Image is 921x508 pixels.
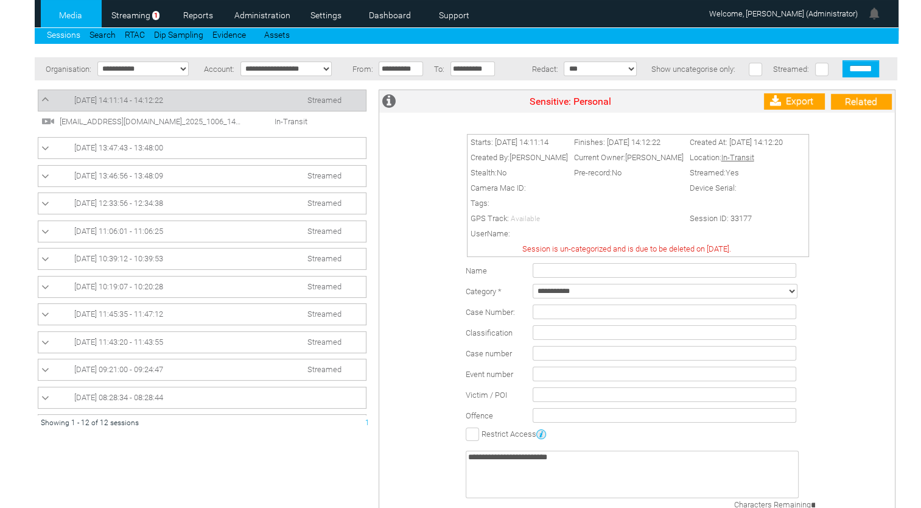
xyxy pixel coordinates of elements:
span: Streamed [307,309,341,319]
td: Camera Mac ID: [468,180,687,196]
a: Media [41,6,100,24]
span: Yes [726,168,739,177]
span: Starts: [471,138,493,147]
span: Streamed [307,171,341,180]
a: [DATE] 11:43:20 - 11:43:55 [41,335,363,350]
td: Restrict Access [463,426,818,442]
a: Reports [169,6,228,24]
a: Streaming [105,6,156,24]
a: [DATE] 13:47:43 - 13:48:00 [41,141,363,155]
span: [DATE] 10:39:12 - 10:39:53 [74,254,163,263]
span: Streamed [307,282,341,291]
span: Streamed [307,96,341,105]
span: UserName: [471,229,510,238]
td: Streamed: [687,165,786,180]
span: [DATE] 09:21:00 - 09:24:47 [74,365,163,374]
a: [DATE] 09:21:00 - 09:24:47 [41,362,363,377]
span: Created At: [690,138,727,147]
span: No [497,168,506,177]
td: Current Owner: [571,150,687,165]
span: Finishes: [574,138,605,147]
span: Event number [466,370,513,379]
span: 1 [365,418,369,427]
span: Streamed [307,365,341,374]
span: [DATE] 11:06:01 - 11:06:25 [74,227,163,236]
a: [DATE] 10:39:12 - 10:39:53 [41,252,363,266]
td: Account: [198,57,237,80]
span: Showing 1 - 12 of 12 sessions [41,418,139,427]
a: Sessions [47,30,80,40]
td: From: [348,57,376,80]
span: [DATE] 11:43:20 - 11:43:55 [74,337,163,347]
span: [DATE] 12:33:56 - 12:34:38 [74,199,163,208]
span: [DATE] 14:11:14 - 14:12:22 [74,96,163,105]
span: [DATE] 14:12:20 [729,138,783,147]
a: Dip Sampling [154,30,203,40]
a: [DATE] 13:46:56 - 13:48:09 [41,169,363,183]
span: AdamC@mview.com.au_2025_1006_141114_000.mp4 [57,117,242,126]
span: [PERSON_NAME] [510,153,568,162]
a: Dashboard [360,6,419,24]
span: Streamed [307,227,341,236]
span: Streamed [307,254,341,263]
td: Organisation: [35,57,94,80]
td: Pre-record: [571,165,687,180]
td: Location: [687,150,786,165]
a: RTAC [125,30,145,40]
a: Export [764,93,825,110]
span: Show uncategorise only: [651,65,735,74]
span: In-Transit [721,153,754,162]
img: bell24.png [867,6,881,21]
a: Related [831,94,892,110]
span: In-Transit [244,117,313,126]
span: GPS Track: [471,214,509,223]
span: Victim / POI [466,390,507,400]
a: [DATE] 08:28:34 - 08:28:44 [41,390,363,405]
span: Tags: [471,199,489,208]
span: Welcome, [PERSON_NAME] (Administrator) [709,9,858,18]
span: [PERSON_NAME] [625,153,684,162]
span: Device Serial: [690,183,737,192]
a: Evidence [212,30,246,40]
span: Case Number: [466,308,515,317]
span: Offence [466,411,493,420]
a: Settings [296,6,355,24]
span: [DATE] 14:12:22 [607,138,660,147]
span: 33177 [730,214,752,223]
span: [DATE] 13:46:56 - 13:48:09 [74,171,163,180]
span: [DATE] 13:47:43 - 13:48:00 [74,143,163,152]
span: [DATE] 11:45:35 - 11:47:12 [74,309,163,319]
label: Category * [466,287,502,296]
a: [DATE] 11:45:35 - 11:47:12 [41,307,363,322]
a: Support [424,6,483,24]
img: video24.svg [41,115,55,128]
span: [DATE] 14:11:14 [495,138,548,147]
td: Sensitive: Personal [405,90,735,113]
a: Administration [233,6,292,24]
td: To: [430,57,447,80]
a: [DATE] 12:33:56 - 12:34:38 [41,196,363,211]
span: Streamed [307,199,341,208]
a: [EMAIL_ADDRESS][DOMAIN_NAME]_2025_1006_141114_000.mp4 In-Transit [41,116,313,125]
a: [DATE] 10:19:07 - 10:20:28 [41,280,363,294]
span: Classification [466,328,513,337]
td: Stealth: [468,165,571,180]
span: Streamed: [773,65,809,74]
span: [DATE] 08:28:34 - 08:28:44 [74,393,163,402]
a: Search [89,30,116,40]
span: No [612,168,622,177]
label: Name [466,266,487,275]
span: 1 [152,11,159,20]
span: Session ID: [690,214,729,223]
a: [DATE] 14:11:14 - 14:12:22 [41,93,363,108]
span: [DATE] 10:19:07 - 10:20:28 [74,282,163,291]
span: Streamed [307,337,341,347]
span: Session is un-categorized and is due to be deleted on [DATE]. [522,244,731,253]
td: Created By: [468,150,571,165]
a: [DATE] 11:06:01 - 11:06:25 [41,224,363,239]
span: Case number [466,349,512,358]
a: Assets [264,30,290,40]
td: Redact: [501,57,561,80]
